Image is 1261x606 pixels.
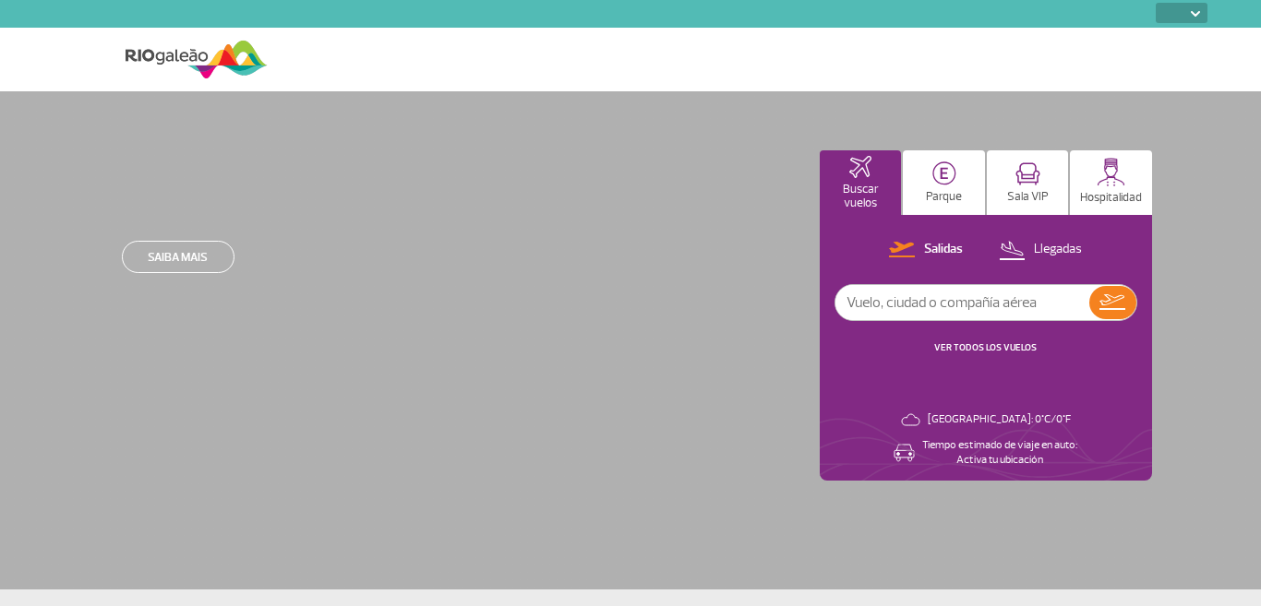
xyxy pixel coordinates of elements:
[1097,158,1125,186] img: hospitality.svg
[932,161,956,185] img: carParkingHome.svg
[987,150,1069,215] button: Sala VIP
[835,285,1089,320] input: Vuelo, ciudad o compañía aérea
[924,241,963,258] p: Salidas
[849,156,871,178] img: airplaneHomeActive.svg
[1080,191,1142,205] p: Hospitalidad
[934,341,1037,353] a: VER TODOS LOS VUELOS
[1070,150,1152,215] button: Hospitalidad
[929,340,1042,355] button: VER TODOS LOS VUELOS
[122,241,234,273] a: Saiba mais
[1015,162,1040,185] img: vipRoom.svg
[1034,241,1082,258] p: Llegadas
[883,238,968,262] button: Salidas
[993,238,1087,262] button: Llegadas
[1007,190,1049,204] p: Sala VIP
[820,150,902,215] button: Buscar vuelos
[926,190,962,204] p: Parque
[829,183,893,210] p: Buscar vuelos
[928,412,1071,427] p: [GEOGRAPHIC_DATA]: 0°C/0°F
[903,150,985,215] button: Parque
[922,438,1077,468] p: Tiempo estimado de viaje en auto: Activa tu ubicación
